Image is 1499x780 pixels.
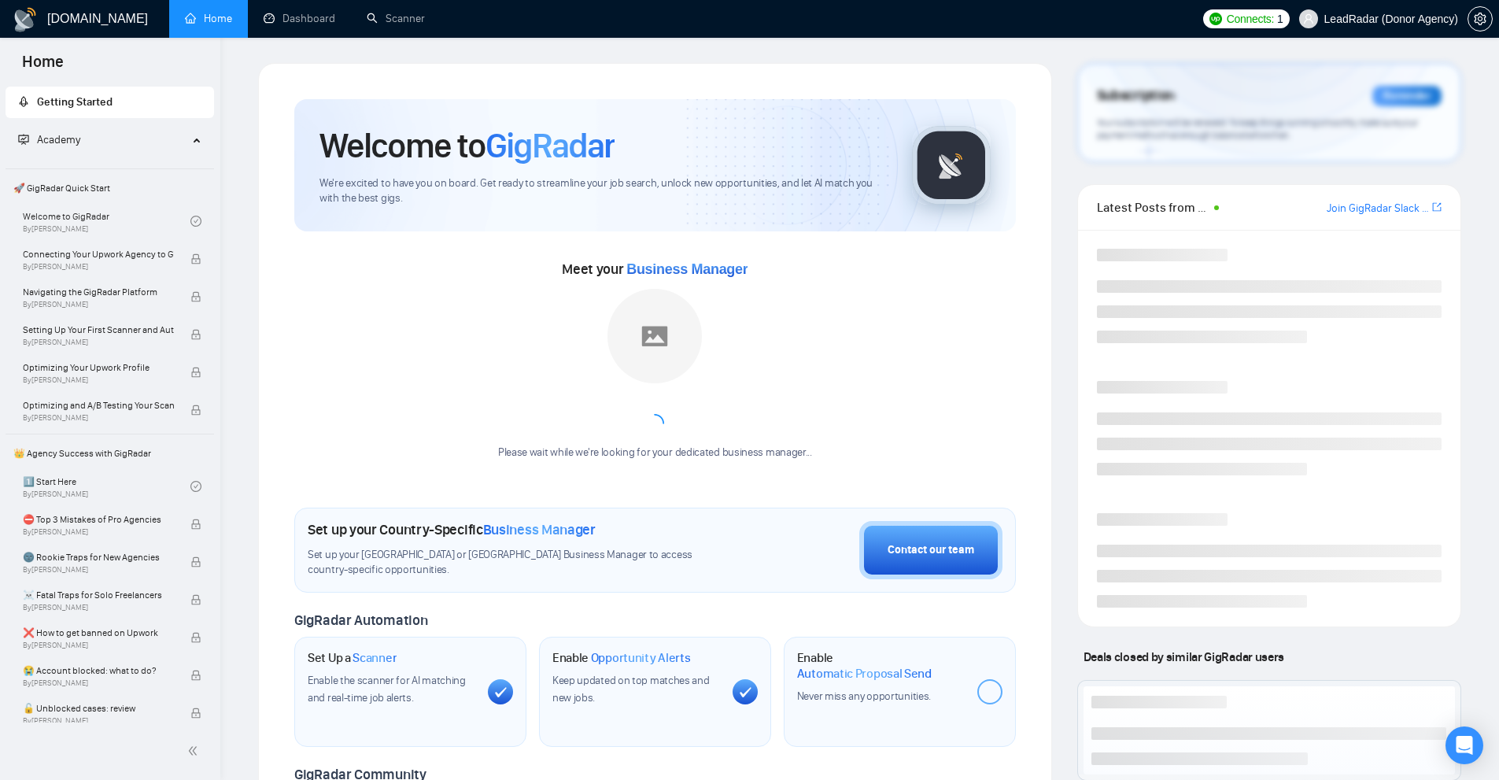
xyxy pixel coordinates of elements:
[607,289,702,383] img: placeholder.png
[552,674,710,704] span: Keep updated on top matches and new jobs.
[37,133,80,146] span: Academy
[1077,643,1290,671] span: Deals closed by similar GigRadar users
[23,716,174,726] span: By [PERSON_NAME]
[23,603,174,612] span: By [PERSON_NAME]
[190,405,201,416] span: lock
[1097,83,1175,109] span: Subscription
[562,261,748,278] span: Meet your
[367,12,425,25] a: searchScanner
[1097,198,1209,217] span: Latest Posts from the GigRadar Community
[185,12,232,25] a: homeHome
[319,176,887,206] span: We're excited to have you on board. Get ready to streamline your job search, unlock new opportuni...
[23,262,174,272] span: By [PERSON_NAME]
[190,519,201,530] span: lock
[9,50,76,83] span: Home
[18,96,29,107] span: rocket
[1303,13,1314,24] span: user
[483,521,596,538] span: Business Manager
[23,397,174,413] span: Optimizing and A/B Testing Your Scanner for Better Results
[308,674,466,704] span: Enable the scanner for AI matching and real-time job alerts.
[23,300,174,309] span: By [PERSON_NAME]
[23,678,174,688] span: By [PERSON_NAME]
[1372,86,1442,106] div: Reminder
[18,134,29,145] span: fund-projection-screen
[1097,116,1418,142] span: Your subscription will be renewed. To keep things running smoothly, make sure your payment method...
[23,204,190,238] a: Welcome to GigRadarBy[PERSON_NAME]
[1468,13,1493,25] a: setting
[264,12,335,25] a: dashboardDashboard
[23,663,174,678] span: 😭 Account blocked: what to do?
[1468,13,1492,25] span: setting
[1227,10,1274,28] span: Connects:
[23,338,174,347] span: By [PERSON_NAME]
[912,126,991,205] img: gigradar-logo.png
[23,565,174,575] span: By [PERSON_NAME]
[190,556,201,567] span: lock
[23,360,174,375] span: Optimizing Your Upwork Profile
[797,666,932,682] span: Automatic Proposal Send
[190,329,201,340] span: lock
[190,594,201,605] span: lock
[23,527,174,537] span: By [PERSON_NAME]
[552,650,691,666] h1: Enable
[353,650,397,666] span: Scanner
[1327,200,1429,217] a: Join GigRadar Slack Community
[23,701,174,716] span: 🔓 Unblocked cases: review
[797,689,931,703] span: Never miss any opportunities.
[294,612,427,629] span: GigRadar Automation
[1445,726,1483,764] div: Open Intercom Messenger
[859,521,1002,579] button: Contact our team
[6,87,214,118] li: Getting Started
[644,412,666,434] span: loading
[489,445,821,460] div: Please wait while we're looking for your dedicated business manager...
[308,521,596,538] h1: Set up your Country-Specific
[23,587,174,603] span: ☠️ Fatal Traps for Solo Freelancers
[7,438,212,469] span: 👑 Agency Success with GigRadar
[591,650,691,666] span: Opportunity Alerts
[23,625,174,641] span: ❌ How to get banned on Upwork
[23,284,174,300] span: Navigating the GigRadar Platform
[187,743,203,759] span: double-left
[797,650,965,681] h1: Enable
[626,261,748,277] span: Business Manager
[23,246,174,262] span: Connecting Your Upwork Agency to GigRadar
[1468,6,1493,31] button: setting
[190,632,201,643] span: lock
[190,670,201,681] span: lock
[18,133,80,146] span: Academy
[190,367,201,378] span: lock
[23,413,174,423] span: By [PERSON_NAME]
[23,375,174,385] span: By [PERSON_NAME]
[1277,10,1283,28] span: 1
[888,542,974,559] div: Contact our team
[308,548,725,578] span: Set up your [GEOGRAPHIC_DATA] or [GEOGRAPHIC_DATA] Business Manager to access country-specific op...
[190,481,201,492] span: check-circle
[23,641,174,650] span: By [PERSON_NAME]
[319,124,615,167] h1: Welcome to
[308,650,397,666] h1: Set Up a
[486,124,615,167] span: GigRadar
[37,95,113,109] span: Getting Started
[1432,200,1442,215] a: export
[23,549,174,565] span: 🌚 Rookie Traps for New Agencies
[23,512,174,527] span: ⛔ Top 3 Mistakes of Pro Agencies
[23,469,190,504] a: 1️⃣ Start HereBy[PERSON_NAME]
[190,708,201,719] span: lock
[190,253,201,264] span: lock
[7,172,212,204] span: 🚀 GigRadar Quick Start
[1209,13,1222,25] img: upwork-logo.png
[13,7,38,32] img: logo
[23,322,174,338] span: Setting Up Your First Scanner and Auto-Bidder
[190,291,201,302] span: lock
[1432,201,1442,213] span: export
[190,216,201,227] span: check-circle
